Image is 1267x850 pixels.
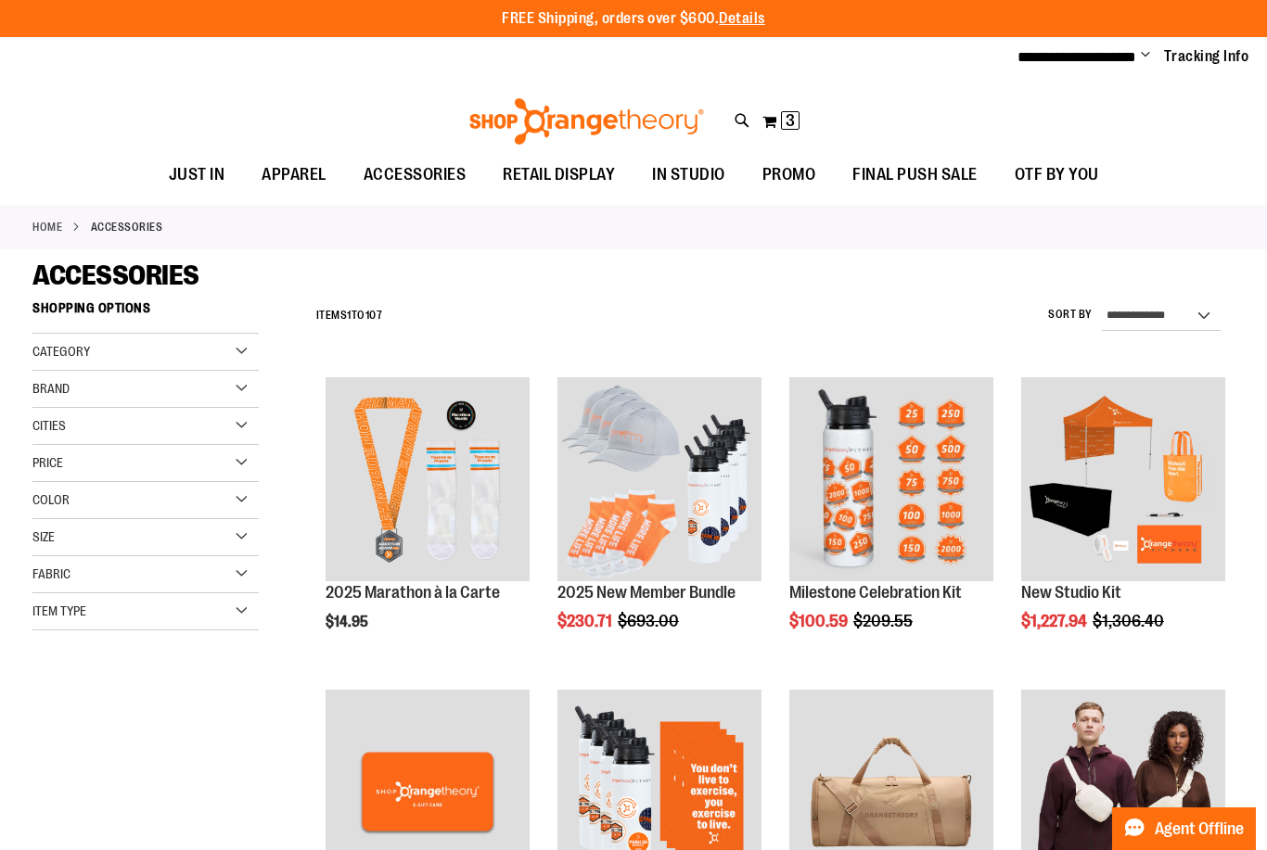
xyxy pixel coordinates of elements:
span: $1,227.94 [1021,612,1090,630]
img: New Studio Kit [1021,377,1225,581]
span: RETAIL DISPLAY [503,154,615,196]
div: product [1012,368,1235,678]
span: 107 [365,309,383,322]
span: JUST IN [169,154,225,196]
span: IN STUDIO [652,154,725,196]
button: Agent Offline [1112,807,1256,850]
a: New Studio Kit [1021,377,1225,584]
span: $230.71 [557,612,615,630]
label: Sort By [1048,307,1093,323]
img: Milestone Celebration Kit [789,377,993,581]
span: 1 [347,309,352,322]
span: Size [32,529,55,544]
a: Home [32,219,62,235]
span: ACCESSORIES [32,260,199,291]
img: 2025 Marathon à la Carte [326,377,530,581]
a: 2025 New Member Bundle [557,583,736,602]
span: PROMO [762,154,816,196]
span: FINAL PUSH SALE [852,154,978,196]
span: $209.55 [853,612,915,630]
a: 2025 Marathon à la Carte [326,377,530,584]
span: $1,306.40 [1093,612,1167,630]
a: New Studio Kit [1021,583,1121,602]
a: 2025 New Member Bundle [557,377,761,584]
span: $14.95 [326,614,371,630]
span: OTF BY YOU [1015,154,1099,196]
a: Tracking Info [1164,46,1249,67]
span: Cities [32,418,66,433]
a: 2025 Marathon à la Carte [326,583,500,602]
p: FREE Shipping, orders over $600. [502,8,765,30]
span: Brand [32,381,70,396]
img: 2025 New Member Bundle [557,377,761,581]
strong: Shopping Options [32,292,259,334]
a: Details [719,10,765,27]
span: Agent Offline [1155,820,1244,838]
strong: ACCESSORIES [91,219,163,235]
span: $693.00 [618,612,682,630]
span: Category [32,344,90,359]
div: product [316,368,539,678]
span: Item Type [32,603,86,618]
button: Account menu [1141,47,1150,66]
span: APPAREL [262,154,326,196]
a: Milestone Celebration Kit [789,583,962,602]
a: Milestone Celebration Kit [789,377,993,584]
span: Fabric [32,566,70,581]
span: ACCESSORIES [364,154,467,196]
span: $100.59 [789,612,851,630]
div: product [780,368,1003,678]
div: product [548,368,771,678]
h2: Items to [316,301,383,330]
span: Color [32,492,70,507]
span: Price [32,455,63,470]
span: 3 [786,111,795,130]
img: Shop Orangetheory [467,98,707,145]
